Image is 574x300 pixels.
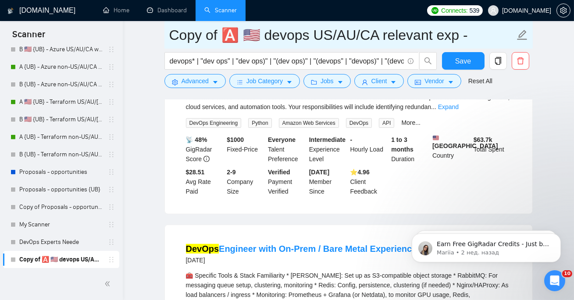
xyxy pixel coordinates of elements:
span: API [379,118,394,128]
input: Search Freelance Jobs... [170,56,404,67]
span: caret-down [286,79,292,85]
b: [GEOGRAPHIC_DATA] [432,135,498,149]
a: A 🇺🇸 {UB} - Terraform US/AU/[GEOGRAPHIC_DATA] [19,93,103,111]
div: Member Since [307,167,349,196]
span: delete [512,57,529,65]
b: [DATE] [309,169,329,176]
a: B {UB} - Terraform non-US/AU/[GEOGRAPHIC_DATA] [19,146,103,163]
a: DevOpsEngineer with On-Prem / Bare Metal Experience Needed [186,244,451,254]
b: $ 63.7k [474,136,492,143]
b: 2-9 [227,169,235,176]
span: Vendor [424,76,444,86]
a: DevOps Experts Neede [19,233,103,251]
button: copy [489,52,507,70]
span: Advanced [182,76,209,86]
span: DevOps Engineering [186,118,242,128]
span: double-left [104,279,113,288]
a: B 🇺🇸 {UB} - Terraform US/AU/[GEOGRAPHIC_DATA] [19,111,103,128]
span: holder [108,204,115,211]
span: holder [108,64,115,71]
a: dashboardDashboard [147,7,187,14]
a: searchScanner [204,7,237,14]
span: Jobs [321,76,334,86]
span: idcard [415,79,421,85]
span: Job Category [246,76,283,86]
a: Proposals - opportunities [19,163,103,181]
span: holder [108,116,115,123]
a: My Scanner [19,216,103,233]
div: Avg Rate Paid [184,167,225,196]
button: setting [556,4,570,18]
img: 🇺🇸 [433,135,439,141]
span: Client [371,76,387,86]
iframe: Intercom notifications сообщение [399,215,574,276]
div: Talent Preference [266,135,307,164]
span: caret-down [448,79,454,85]
b: ⭐️ 4.96 [350,169,370,176]
span: caret-down [337,79,343,85]
a: Copy of Proposals - opportunities [19,198,103,216]
span: holder [108,151,115,158]
span: Save [455,56,471,67]
a: Expand [438,103,459,110]
div: GigRadar Score [184,135,225,164]
div: Duration [389,135,431,164]
div: Total Spent [472,135,513,164]
a: setting [556,7,570,14]
span: edit [517,29,528,41]
span: info-circle [203,156,210,162]
span: holder [108,46,115,53]
b: 1 to 3 months [391,136,414,153]
img: upwork-logo.png [431,7,439,14]
a: homeHome [103,7,129,14]
span: holder [108,186,115,193]
span: ... [431,103,436,110]
span: copy [490,57,506,65]
span: caret-down [212,79,218,85]
b: Intermediate [309,136,346,143]
button: userClientcaret-down [354,74,404,88]
div: Hourly Load [349,135,390,164]
span: Python [248,118,271,128]
span: bars [237,79,243,85]
button: folderJobscaret-down [303,74,351,88]
a: B 🇺🇸 {UB} - Azure US/AU/CA why good fit [19,41,103,58]
span: caret-down [390,79,396,85]
div: Payment Verified [266,167,307,196]
span: holder [108,99,115,106]
a: More... [401,119,421,126]
span: 539 [470,6,479,15]
span: folder [311,79,317,85]
span: info-circle [408,58,414,64]
span: holder [108,134,115,141]
a: A {UB} - Terraform non-US/AU/[GEOGRAPHIC_DATA] [19,128,103,146]
mark: DevOps [186,244,219,254]
span: Connects: [441,6,467,15]
iframe: Intercom live chat [544,270,565,291]
span: holder [108,256,115,263]
span: holder [108,239,115,246]
span: user [490,7,496,14]
div: Client Feedback [349,167,390,196]
div: [DATE] [186,255,451,265]
a: A {UB} - Azure non-US/AU/CA why good fit [19,58,103,76]
span: holder [108,81,115,88]
span: search [420,57,436,65]
span: setting [557,7,570,14]
span: setting [172,79,178,85]
button: delete [512,52,529,70]
div: Fixed-Price [225,135,266,164]
a: Copy of 🅰️ 🇺🇸 devops US/AU/CA relevant exp - [19,251,103,268]
span: user [362,79,368,85]
img: logo [7,4,14,18]
button: idcardVendorcaret-down [407,74,461,88]
input: Scanner name... [169,24,515,46]
b: - [350,136,353,143]
b: $28.51 [186,169,205,176]
span: 10 [562,270,572,277]
span: Amazon Web Services [279,118,339,128]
